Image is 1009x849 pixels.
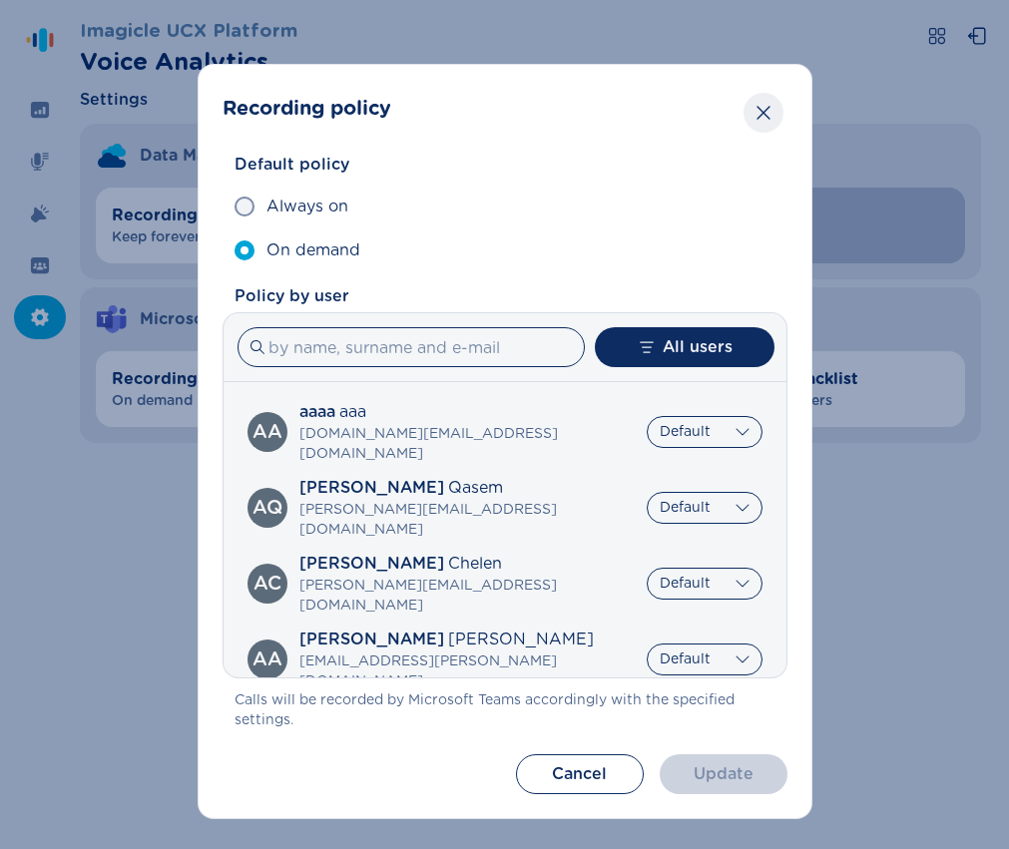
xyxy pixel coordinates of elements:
[448,476,503,500] span: Qasem
[448,552,502,576] span: Chelen
[299,576,639,616] span: [PERSON_NAME][EMAIL_ADDRESS][DOMAIN_NAME]
[252,423,282,442] div: aaaa aaa
[299,651,639,691] span: [EMAIL_ADDRESS][PERSON_NAME][DOMAIN_NAME]
[339,400,366,424] span: aaa
[235,153,349,177] span: Default policy
[660,754,787,794] button: Update
[299,628,444,651] span: [PERSON_NAME]
[744,93,783,133] button: Close
[223,89,787,129] header: Recording policy
[595,327,774,367] button: All users
[299,476,444,500] span: [PERSON_NAME]
[516,754,644,794] button: Cancel
[252,650,282,669] div: Ahmad Alkhalili
[299,400,335,424] span: aaaa
[448,628,594,651] span: [PERSON_NAME]
[238,327,585,367] input: by name, surname and e-mail
[266,195,348,218] span: Always on
[299,500,639,540] span: [PERSON_NAME][EMAIL_ADDRESS][DOMAIN_NAME]
[299,424,640,464] span: [DOMAIN_NAME][EMAIL_ADDRESS][DOMAIN_NAME]
[252,499,282,518] div: Abdullah Qasem
[235,690,787,730] span: Calls will be recorded by Microsoft Teams accordingly with the specified settings.
[266,238,360,262] span: On demand
[235,284,787,308] span: Policy by user
[253,575,281,594] div: Adrian Chelen
[299,552,444,576] span: [PERSON_NAME]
